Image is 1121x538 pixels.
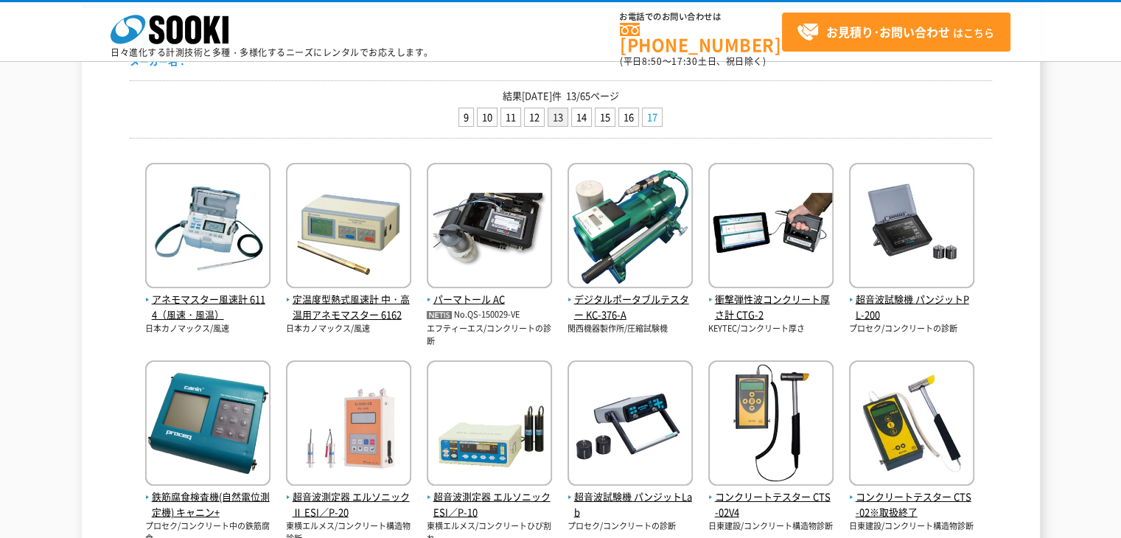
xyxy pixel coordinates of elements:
[286,489,411,520] span: 超音波測定器 エルソニックⅡ ESI／P-20
[596,108,615,127] a: 15
[286,163,411,292] img: 6162
[286,292,411,323] span: 定温度型熱式風速計 中・高温用アネモマスター 6162
[572,108,591,127] a: 14
[849,163,974,292] img: パンジットPL-200
[145,292,270,323] span: アネモマスター風速計 6114（風速・風温）
[620,55,766,68] span: (平日 ～ 土日、祝日除く)
[708,360,834,489] img: CTS-02V4
[568,323,693,335] p: 関西機器製作所/圧縮試験機
[427,360,552,489] img: エルソニックESI／P-10
[642,55,663,68] span: 8:50
[130,88,992,104] p: 結果[DATE]件 13/65ページ
[145,277,270,323] a: アネモマスター風速計 6114（風速・風温）
[427,307,552,323] p: No.QS-150029-VE
[826,23,950,41] strong: お見積り･お問い合わせ
[427,277,552,308] a: パーマトール AC
[145,360,270,489] img: キャニン+
[145,323,270,335] p: 日本カノマックス/風速
[849,277,974,323] a: 超音波試験機 パンジットPL-200
[427,292,552,307] span: パーマトール AC
[145,163,270,292] img: 6114（風速・風温）
[568,475,693,520] a: 超音波試験機 パンジットLab
[427,475,552,520] a: 超音波測定器 エルソニックESI／P-10
[145,489,270,520] span: 鉄筋腐食検査機(自然電位測定機) キャニン+
[568,520,693,533] p: プロセク/コンクリートの診断
[286,323,411,335] p: 日本カノマックス/風速
[849,323,974,335] p: プロセク/コンクリートの診断
[548,108,568,127] li: 13
[849,489,974,520] span: コンクリートテスター CTS-02※取扱終了
[708,520,834,533] p: 日東建設/コンクリート構造物診断
[568,292,693,323] span: デジタルポータブルテスター KC-376-A
[849,292,974,323] span: 超音波試験機 パンジットPL-200
[620,23,782,53] a: [PHONE_NUMBER]
[286,475,411,520] a: 超音波測定器 エルソニックⅡ ESI／P-20
[568,360,693,489] img: パンジットLab
[525,108,544,127] a: 12
[782,13,1010,52] a: お見積り･お問い合わせはこちら
[797,21,994,43] span: はこちら
[708,163,834,292] img: CTG-2
[427,489,552,520] span: 超音波測定器 エルソニックESI／P-10
[427,323,552,347] p: エフティーエス/コンクリートの診断
[671,55,698,68] span: 17:30
[708,292,834,323] span: 衝撃弾性波コンクリート厚さ計 CTG-2
[849,520,974,533] p: 日東建設/コンクリート構造物診断
[286,360,411,489] img: エルソニックⅡ ESI／P-20
[568,163,693,292] img: KC-376-A
[478,108,497,127] a: 10
[708,475,834,520] a: コンクリートテスター CTS-02V4
[286,277,411,323] a: 定温度型熱式風速計 中・高温用アネモマスター 6162
[849,475,974,520] a: コンクリートテスター CTS-02※取扱終了
[568,277,693,323] a: デジタルポータブルテスター KC-376-A
[620,13,782,21] span: お電話でのお問い合わせは
[111,48,433,57] p: 日々進化する計測技術と多種・多様化するニーズにレンタルでお応えします。
[145,475,270,520] a: 鉄筋腐食検査機(自然電位測定機) キャニン+
[459,108,473,127] a: 9
[708,323,834,335] p: KEYTEC/コンクリート厚さ
[619,108,638,127] a: 16
[643,108,662,127] a: 17
[708,489,834,520] span: コンクリートテスター CTS-02V4
[501,108,520,127] a: 11
[849,360,974,489] img: CTS-02※取扱終了
[427,163,552,292] img: AC
[708,277,834,323] a: 衝撃弾性波コンクリート厚さ計 CTG-2
[568,489,693,520] span: 超音波試験機 パンジットLab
